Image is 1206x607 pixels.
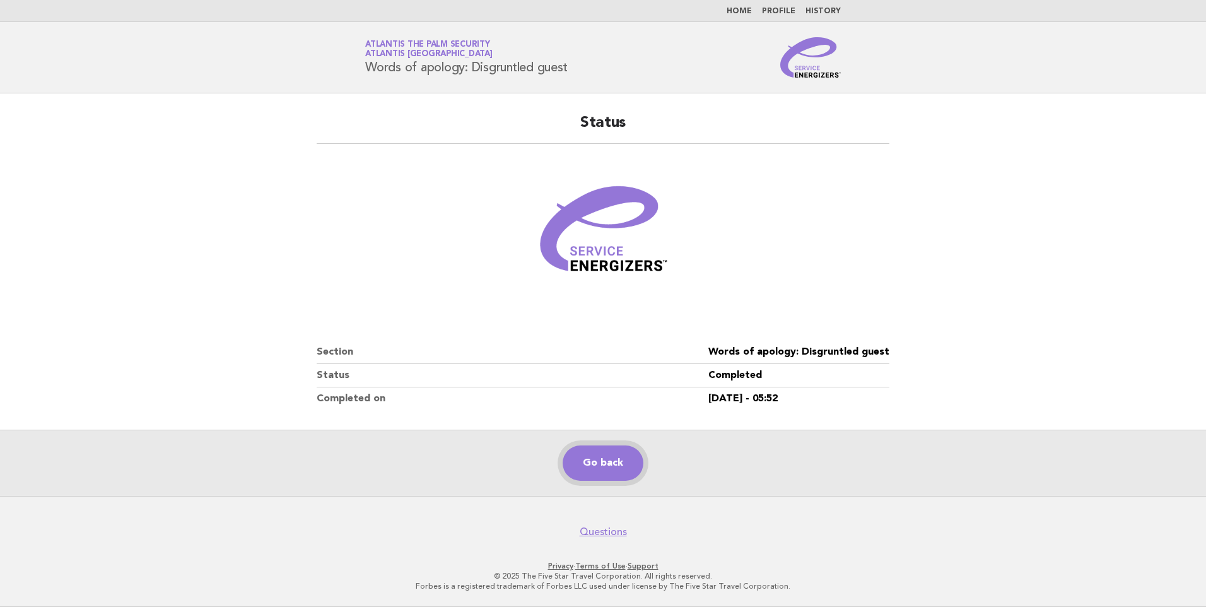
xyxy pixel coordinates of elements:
a: Privacy [548,562,573,570]
dd: [DATE] - 05:52 [708,387,889,410]
a: Support [628,562,659,570]
dd: Words of apology: Disgruntled guest [708,341,889,364]
h1: Words of apology: Disgruntled guest [365,41,567,74]
a: Terms of Use [575,562,626,570]
h2: Status [317,113,889,144]
dd: Completed [708,364,889,387]
a: Profile [762,8,795,15]
p: · · [217,561,989,571]
a: History [805,8,841,15]
p: © 2025 The Five Star Travel Corporation. All rights reserved. [217,571,989,581]
dt: Section [317,341,708,364]
a: Atlantis The Palm SecurityAtlantis [GEOGRAPHIC_DATA] [365,40,493,58]
img: Service Energizers [780,37,841,78]
p: Forbes is a registered trademark of Forbes LLC used under license by The Five Star Travel Corpora... [217,581,989,591]
a: Questions [580,526,627,538]
span: Atlantis [GEOGRAPHIC_DATA] [365,50,493,59]
dt: Status [317,364,708,387]
dt: Completed on [317,387,708,410]
img: Verified [527,159,679,310]
a: Home [727,8,752,15]
a: Go back [563,445,643,481]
